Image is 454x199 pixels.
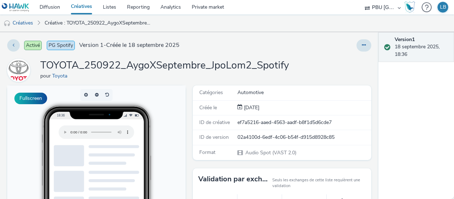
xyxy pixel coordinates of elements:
[7,67,33,74] a: Toyota
[237,89,371,96] div: Automotive
[395,36,415,43] strong: Version 1
[199,89,223,96] span: Catégories
[245,149,296,156] span: Audio Spot (VAST 2.0)
[272,177,366,189] small: Seuls les exchanges de cette liste requièrent une validation
[404,1,415,13] img: Hawk Academy
[50,28,58,32] span: 18:36
[47,41,75,50] span: PG Spotify
[128,169,145,173] span: QR Code
[237,119,371,126] div: ef7a5216-aaed-4563-aadf-b8f1d5d6cde7
[2,3,29,12] img: undefined Logo
[118,149,169,158] li: Smartphone
[242,104,259,111] span: [DATE]
[118,158,169,167] li: Desktop
[79,41,180,49] span: Version 1 - Créée le 18 septembre 2025
[199,119,230,126] span: ID de créative
[404,1,418,13] a: Hawk Academy
[128,151,151,156] span: Smartphone
[52,72,70,79] a: Toyota
[198,174,269,185] h3: Validation par exchange
[40,59,289,72] h1: TOYOTA_250922_AygoXSeptembre_JpoLom2_Spotify
[242,104,259,111] div: Création 18 septembre 2025, 18:36
[40,72,52,79] span: pour
[199,134,229,141] span: ID de version
[118,167,169,175] li: QR Code
[8,60,29,81] img: Toyota
[4,20,11,27] img: audio
[237,134,371,141] div: 02a4100d-6edf-4c06-b54f-d915d8928c85
[41,14,155,32] a: Créative : TOYOTA_250922_AygoXSeptembre_JpoLom2_Spotify
[24,41,42,50] span: Activé
[440,2,446,13] div: LB
[14,93,47,104] button: Fullscreen
[128,160,144,164] span: Desktop
[199,149,215,156] span: Format
[199,104,217,111] span: Créée le
[395,36,448,58] div: 18 septembre 2025, 18:36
